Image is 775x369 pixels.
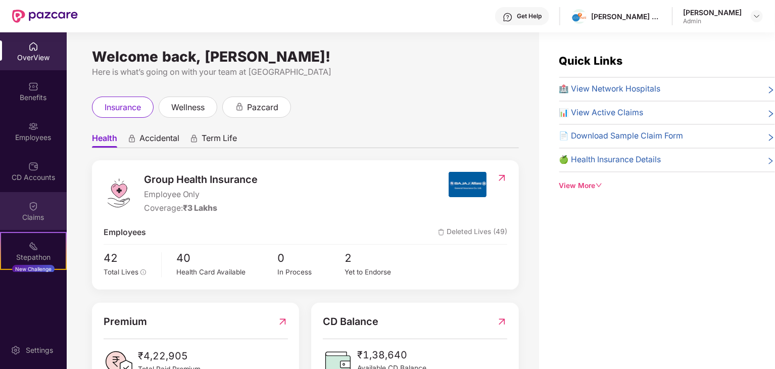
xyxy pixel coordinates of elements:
[247,101,278,114] span: pazcard
[559,154,661,166] span: 🍏 Health Insurance Details
[1,252,66,262] div: Stepathon
[92,133,117,148] span: Health
[138,348,201,364] span: ₹4,22,905
[559,54,623,67] span: Quick Links
[559,107,644,119] span: 📊 View Active Claims
[104,314,147,330] span: Premium
[28,201,38,211] img: svg+xml;base64,PHN2ZyBpZD0iQ2xhaW0iIHhtbG5zPSJodHRwOi8vd3d3LnczLm9yZy8yMDAwL3N2ZyIgd2lkdGg9IjIwIi...
[683,17,742,25] div: Admin
[11,345,21,355] img: svg+xml;base64,PHN2ZyBpZD0iU2V0dGluZy0yMHgyMCIgeG1sbnM9Imh0dHA6Ly93d3cudzMub3JnLzIwMDAvc3ZnIiB3aW...
[559,180,775,192] div: View More
[12,10,78,23] img: New Pazcare Logo
[127,134,136,143] div: animation
[767,85,775,96] span: right
[177,250,278,267] span: 40
[596,182,603,189] span: down
[139,133,179,148] span: Accidental
[92,53,519,61] div: Welcome back, [PERSON_NAME]!
[345,267,412,278] div: Yet to Endorse
[277,267,345,278] div: In Process
[183,203,218,213] span: ₹3 Lakhs
[591,12,662,21] div: [PERSON_NAME] Talks Private Limited
[92,66,519,78] div: Here is what’s going on with your team at [GEOGRAPHIC_DATA]
[767,109,775,119] span: right
[23,345,56,355] div: Settings
[503,12,513,22] img: svg+xml;base64,PHN2ZyBpZD0iSGVscC0zMngzMiIgeG1sbnM9Imh0dHA6Ly93d3cudzMub3JnLzIwMDAvc3ZnIiB3aWR0aD...
[177,267,278,278] div: Health Card Available
[105,101,141,114] span: insurance
[753,12,761,20] img: svg+xml;base64,PHN2ZyBpZD0iRHJvcGRvd24tMzJ4MzIiIHhtbG5zPSJodHRwOi8vd3d3LnczLm9yZy8yMDAwL3N2ZyIgd2...
[28,81,38,91] img: svg+xml;base64,PHN2ZyBpZD0iQmVuZWZpdHMiIHhtbG5zPSJodHRwOi8vd3d3LnczLm9yZy8yMDAwL3N2ZyIgd2lkdGg9Ij...
[28,121,38,131] img: svg+xml;base64,PHN2ZyBpZD0iRW1wbG95ZWVzIiB4bWxucz0iaHR0cDovL3d3dy53My5vcmcvMjAwMC9zdmciIHdpZHRoPS...
[559,130,684,143] span: 📄 Download Sample Claim Form
[277,314,288,330] img: RedirectIcon
[438,226,507,239] span: Deleted Lives (49)
[144,202,258,215] div: Coverage:
[497,173,507,183] img: RedirectIcon
[572,12,587,22] img: logo.png
[144,189,258,201] span: Employee Only
[559,83,661,96] span: 🏥 View Network Hospitals
[144,172,258,188] span: Group Health Insurance
[235,102,244,111] div: animation
[28,161,38,171] img: svg+xml;base64,PHN2ZyBpZD0iQ0RfQWNjb3VudHMiIGRhdGEtbmFtZT0iQ0QgQWNjb3VudHMiIHhtbG5zPSJodHRwOi8vd3...
[357,347,426,363] span: ₹1,38,640
[323,314,378,330] span: CD Balance
[171,101,205,114] span: wellness
[140,269,147,275] span: info-circle
[104,178,134,208] img: logo
[438,229,445,236] img: deleteIcon
[189,134,199,143] div: animation
[277,250,345,267] span: 0
[202,133,237,148] span: Term Life
[683,8,742,17] div: [PERSON_NAME]
[28,41,38,52] img: svg+xml;base64,PHN2ZyBpZD0iSG9tZSIgeG1sbnM9Imh0dHA6Ly93d3cudzMub3JnLzIwMDAvc3ZnIiB3aWR0aD0iMjAiIG...
[104,226,146,239] span: Employees
[12,265,55,273] div: New Challenge
[767,156,775,166] span: right
[104,250,154,267] span: 42
[104,268,138,276] span: Total Lives
[345,250,412,267] span: 2
[517,12,542,20] div: Get Help
[497,314,507,330] img: RedirectIcon
[767,132,775,143] span: right
[28,241,38,251] img: svg+xml;base64,PHN2ZyB4bWxucz0iaHR0cDovL3d3dy53My5vcmcvMjAwMC9zdmciIHdpZHRoPSIyMSIgaGVpZ2h0PSIyMC...
[449,172,487,197] img: insurerIcon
